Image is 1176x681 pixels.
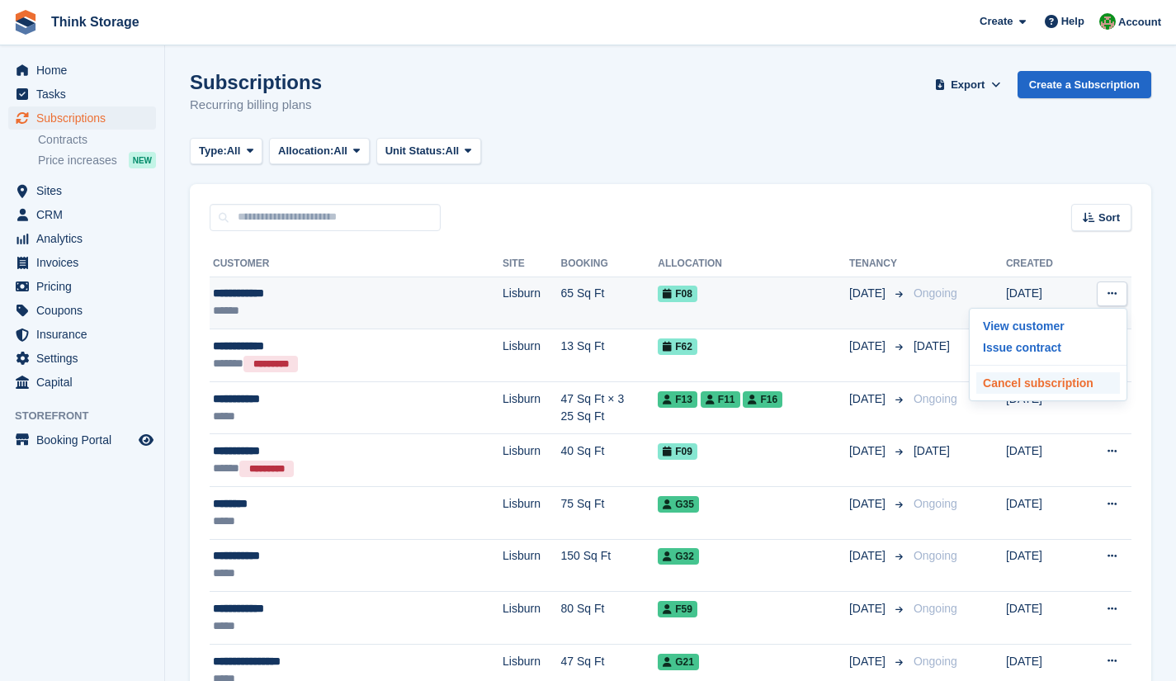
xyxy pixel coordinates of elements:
[8,251,156,274] a: menu
[36,179,135,202] span: Sites
[190,96,322,115] p: Recurring billing plans
[561,487,659,540] td: 75 Sq Ft
[743,391,782,408] span: F16
[561,539,659,592] td: 150 Sq Ft
[1006,434,1079,487] td: [DATE]
[8,371,156,394] a: menu
[36,106,135,130] span: Subscriptions
[658,601,697,617] span: F59
[658,496,699,513] span: G35
[1006,592,1079,645] td: [DATE]
[8,299,156,322] a: menu
[8,59,156,82] a: menu
[849,442,889,460] span: [DATE]
[36,251,135,274] span: Invoices
[914,655,957,668] span: Ongoing
[333,143,347,159] span: All
[503,539,561,592] td: Lisburn
[849,251,907,277] th: Tenancy
[1006,277,1079,329] td: [DATE]
[38,153,117,168] span: Price increases
[269,138,370,165] button: Allocation: All
[561,434,659,487] td: 40 Sq Ft
[199,143,227,159] span: Type:
[503,381,561,434] td: Lisburn
[210,251,503,277] th: Customer
[129,152,156,168] div: NEW
[36,83,135,106] span: Tasks
[914,444,950,457] span: [DATE]
[1098,210,1120,226] span: Sort
[914,339,950,352] span: [DATE]
[278,143,333,159] span: Allocation:
[376,138,481,165] button: Unit Status: All
[561,277,659,329] td: 65 Sq Ft
[36,323,135,346] span: Insurance
[658,443,697,460] span: F09
[8,83,156,106] a: menu
[1118,14,1161,31] span: Account
[658,548,699,565] span: G32
[36,428,135,452] span: Booking Portal
[8,323,156,346] a: menu
[15,408,164,424] span: Storefront
[8,428,156,452] a: menu
[849,285,889,302] span: [DATE]
[36,347,135,370] span: Settings
[1018,71,1151,98] a: Create a Subscription
[849,390,889,408] span: [DATE]
[561,592,659,645] td: 80 Sq Ft
[849,495,889,513] span: [DATE]
[914,602,957,615] span: Ongoing
[8,203,156,226] a: menu
[976,372,1120,394] p: Cancel subscription
[658,338,697,355] span: F62
[136,430,156,450] a: Preview store
[980,13,1013,30] span: Create
[503,434,561,487] td: Lisburn
[8,275,156,298] a: menu
[1006,487,1079,540] td: [DATE]
[36,371,135,394] span: Capital
[849,653,889,670] span: [DATE]
[36,227,135,250] span: Analytics
[1006,251,1079,277] th: Created
[1006,381,1079,434] td: [DATE]
[658,286,697,302] span: F08
[976,315,1120,337] a: View customer
[503,592,561,645] td: Lisburn
[227,143,241,159] span: All
[849,547,889,565] span: [DATE]
[914,549,957,562] span: Ongoing
[1061,13,1084,30] span: Help
[503,277,561,329] td: Lisburn
[190,138,262,165] button: Type: All
[38,151,156,169] a: Price increases NEW
[36,275,135,298] span: Pricing
[561,381,659,434] td: 47 Sq Ft × 3 25 Sq Ft
[1006,539,1079,592] td: [DATE]
[503,329,561,382] td: Lisburn
[658,391,697,408] span: F13
[446,143,460,159] span: All
[38,132,156,148] a: Contracts
[8,106,156,130] a: menu
[13,10,38,35] img: stora-icon-8386f47178a22dfd0bd8f6a31ec36ba5ce8667c1dd55bd0f319d3a0aa187defe.svg
[849,338,889,355] span: [DATE]
[914,497,957,510] span: Ongoing
[849,600,889,617] span: [DATE]
[914,392,957,405] span: Ongoing
[701,391,740,408] span: F11
[385,143,446,159] span: Unit Status:
[8,347,156,370] a: menu
[951,77,985,93] span: Export
[976,337,1120,358] p: Issue contract
[45,8,146,35] a: Think Storage
[658,251,849,277] th: Allocation
[36,59,135,82] span: Home
[8,179,156,202] a: menu
[1099,13,1116,30] img: Sarah Mackie
[36,299,135,322] span: Coupons
[8,227,156,250] a: menu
